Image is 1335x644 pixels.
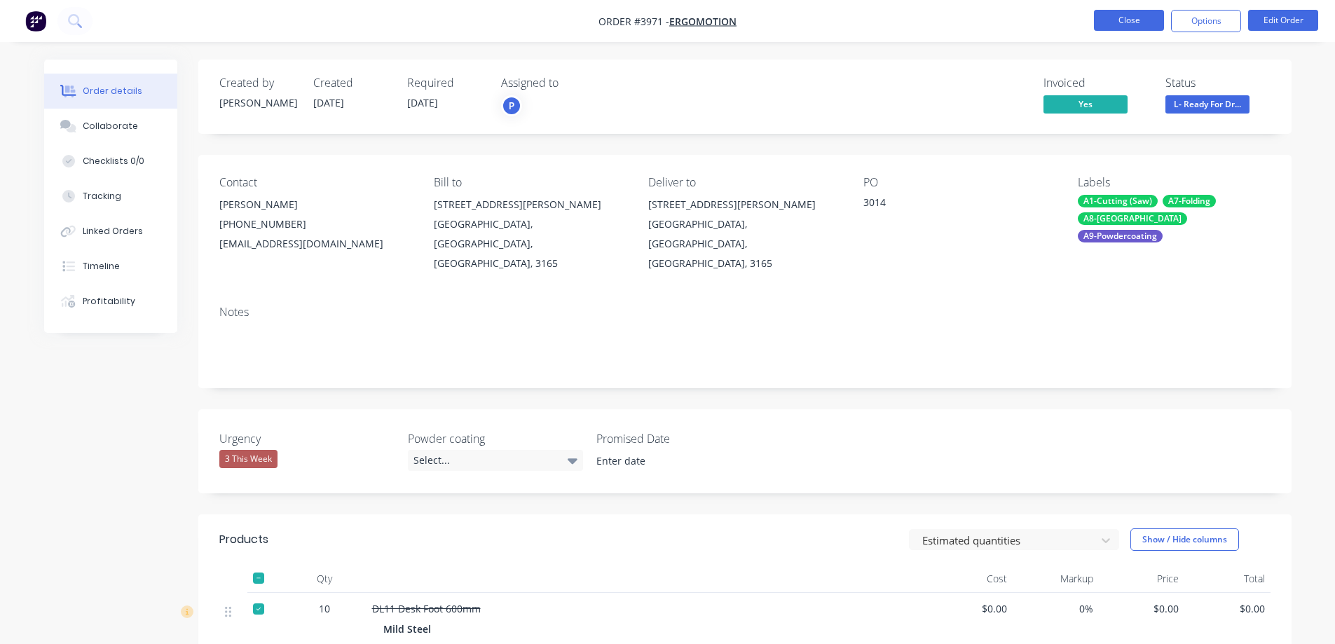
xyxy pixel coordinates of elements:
[83,260,120,273] div: Timeline
[282,565,367,593] div: Qty
[501,95,522,116] button: P
[44,109,177,144] button: Collaborate
[648,195,840,214] div: [STREET_ADDRESS][PERSON_NAME]
[219,234,411,254] div: [EMAIL_ADDRESS][DOMAIN_NAME]
[383,619,437,639] div: Mild Steel
[25,11,46,32] img: Factory
[44,74,177,109] button: Order details
[1078,195,1158,207] div: A1-Cutting (Saw)
[408,430,583,447] label: Powder coating
[313,76,390,90] div: Created
[219,450,278,468] div: 3 This Week
[648,176,840,189] div: Deliver to
[434,195,626,273] div: [STREET_ADDRESS][PERSON_NAME][GEOGRAPHIC_DATA], [GEOGRAPHIC_DATA], [GEOGRAPHIC_DATA], 3165
[1078,176,1270,189] div: Labels
[407,96,438,109] span: [DATE]
[219,531,268,548] div: Products
[408,450,583,471] div: Select...
[1184,565,1271,593] div: Total
[219,176,411,189] div: Contact
[669,15,737,28] a: Ergomotion
[1099,565,1185,593] div: Price
[219,430,395,447] label: Urgency
[1013,565,1099,593] div: Markup
[927,565,1013,593] div: Cost
[83,155,144,167] div: Checklists 0/0
[596,430,772,447] label: Promised Date
[501,76,641,90] div: Assigned to
[44,144,177,179] button: Checklists 0/0
[434,195,626,214] div: [STREET_ADDRESS][PERSON_NAME]
[1078,230,1163,242] div: A9-Powdercoating
[44,179,177,214] button: Tracking
[83,225,143,238] div: Linked Orders
[648,214,840,273] div: [GEOGRAPHIC_DATA], [GEOGRAPHIC_DATA], [GEOGRAPHIC_DATA], 3165
[1165,95,1250,113] span: L- Ready For Dr...
[319,601,330,616] span: 10
[219,76,296,90] div: Created by
[44,214,177,249] button: Linked Orders
[83,295,135,308] div: Profitability
[434,214,626,273] div: [GEOGRAPHIC_DATA], [GEOGRAPHIC_DATA], [GEOGRAPHIC_DATA], 3165
[1043,95,1128,113] span: Yes
[1094,10,1164,31] button: Close
[219,195,411,254] div: [PERSON_NAME][PHONE_NUMBER][EMAIL_ADDRESS][DOMAIN_NAME]
[83,120,138,132] div: Collaborate
[219,214,411,234] div: [PHONE_NUMBER]
[1165,95,1250,116] button: L- Ready For Dr...
[83,85,142,97] div: Order details
[407,76,484,90] div: Required
[219,195,411,214] div: [PERSON_NAME]
[1163,195,1216,207] div: A7-Folding
[1171,10,1241,32] button: Options
[313,96,344,109] span: [DATE]
[219,306,1271,319] div: Notes
[1018,601,1093,616] span: 0%
[1078,212,1187,225] div: A8-[GEOGRAPHIC_DATA]
[372,602,481,615] span: DL11 Desk Foot 600mm
[648,195,840,273] div: [STREET_ADDRESS][PERSON_NAME][GEOGRAPHIC_DATA], [GEOGRAPHIC_DATA], [GEOGRAPHIC_DATA], 3165
[219,95,296,110] div: [PERSON_NAME]
[1130,528,1239,551] button: Show / Hide columns
[44,284,177,319] button: Profitability
[1190,601,1265,616] span: $0.00
[863,195,1039,214] div: 3014
[863,176,1055,189] div: PO
[1248,10,1318,31] button: Edit Order
[44,249,177,284] button: Timeline
[1104,601,1179,616] span: $0.00
[933,601,1008,616] span: $0.00
[1165,76,1271,90] div: Status
[587,451,761,472] input: Enter date
[1043,76,1149,90] div: Invoiced
[434,176,626,189] div: Bill to
[83,190,121,203] div: Tracking
[598,15,669,28] span: Order #3971 -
